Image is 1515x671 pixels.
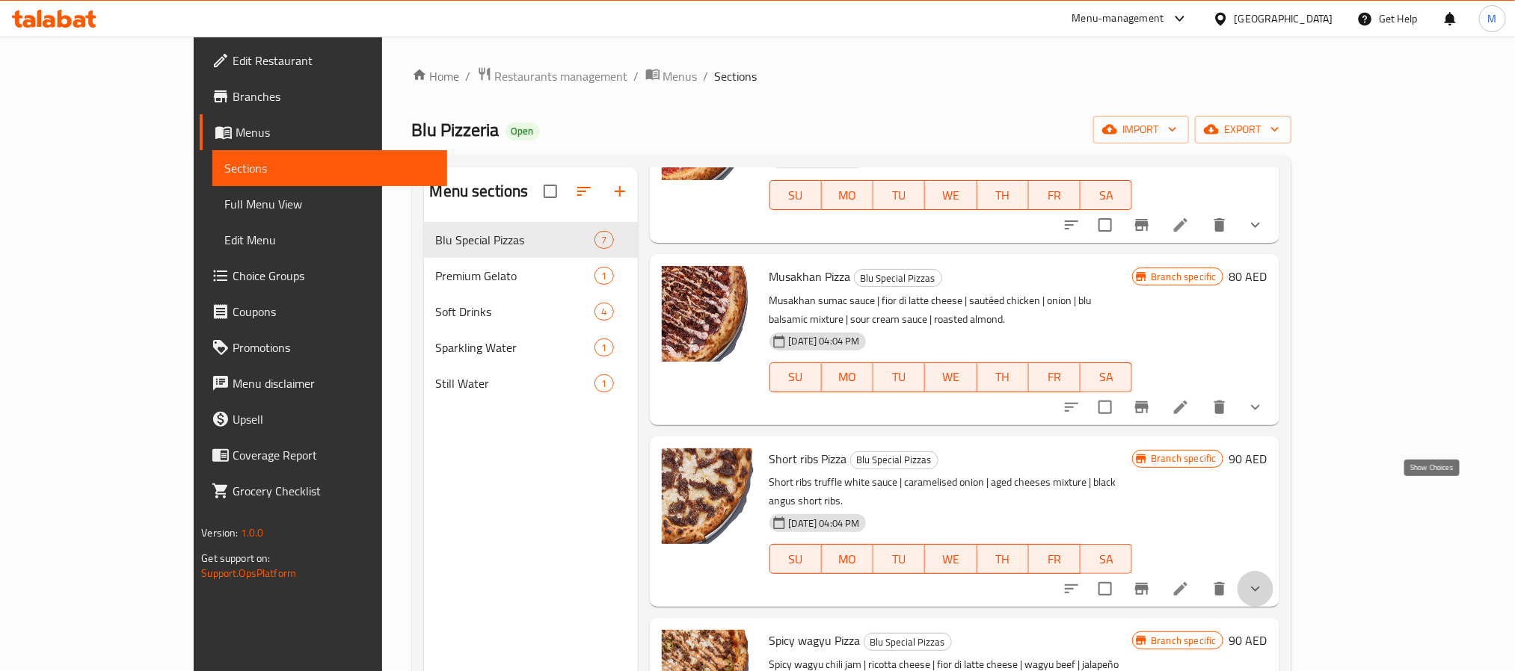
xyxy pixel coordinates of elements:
button: SA [1081,180,1132,210]
span: TH [983,185,1023,206]
button: MO [822,362,873,392]
img: Musakhan Pizza [662,266,757,362]
span: 7 [595,233,612,247]
span: Edit Menu [224,231,434,249]
span: Branch specific [1145,270,1222,284]
span: Sort sections [566,173,602,209]
span: [DATE] 04:04 PM [783,516,866,531]
span: Menu disclaimer [233,374,434,392]
button: TH [977,544,1029,574]
nav: breadcrumb [412,67,1291,86]
button: SA [1081,544,1132,574]
span: Spicy wagyu Pizza [769,629,861,652]
button: sort-choices [1054,389,1090,425]
p: Short ribs truffle white sauce | caramelised onion | aged cheeses mixture | black angus short ribs. [769,473,1133,510]
button: TH [977,362,1029,392]
button: FR [1029,362,1081,392]
span: Branches [233,87,434,105]
li: / [466,67,471,85]
button: Branch-specific-item [1124,207,1160,243]
span: TH [983,366,1023,388]
span: FR [1035,366,1075,388]
span: Menus [663,67,698,85]
span: WE [931,185,971,206]
a: Grocery Checklist [200,473,446,509]
button: show more [1238,571,1273,607]
svg: Show Choices [1247,398,1264,416]
button: import [1093,116,1189,143]
div: Sparkling Water1 [424,330,638,365]
a: Restaurants management [477,67,628,86]
span: 1 [595,341,612,355]
div: Sparkling Water [436,338,595,356]
button: TU [873,362,925,392]
span: 1 [595,269,612,283]
a: Branches [200,78,446,114]
span: Menus [236,123,434,141]
li: / [704,67,709,85]
span: import [1105,120,1177,139]
span: TU [879,185,919,206]
button: TU [873,180,925,210]
h2: Menu sections [430,180,529,202]
span: Sections [715,67,757,85]
span: Soft Drinks [436,303,595,321]
span: MO [828,366,867,388]
span: SA [1087,548,1126,570]
a: Coverage Report [200,437,446,473]
button: SU [769,180,822,210]
a: Upsell [200,401,446,437]
a: Edit menu item [1172,580,1190,598]
span: TH [983,548,1023,570]
button: SU [769,362,822,392]
span: Restaurants management [495,67,628,85]
a: Edit Restaurant [200,43,446,78]
button: SA [1081,362,1132,392]
button: show more [1238,389,1273,425]
div: Blu Special Pizzas [854,269,942,287]
span: SU [776,185,816,206]
span: Blu Pizzeria [412,113,500,146]
button: WE [925,180,977,210]
button: TH [977,180,1029,210]
button: Branch-specific-item [1124,389,1160,425]
span: 1 [595,377,612,391]
button: delete [1202,571,1238,607]
div: Still Water1 [424,365,638,401]
span: M [1488,10,1497,27]
span: Premium Gelato [436,267,595,285]
a: Sections [212,150,446,186]
button: sort-choices [1054,207,1090,243]
span: TU [879,548,919,570]
div: items [594,231,613,249]
a: Full Menu View [212,186,446,222]
div: Open [505,123,540,140]
button: WE [925,544,977,574]
span: SA [1087,185,1126,206]
button: MO [822,544,873,574]
span: Still Water [436,374,595,392]
span: Select all sections [535,176,566,207]
button: MO [822,180,873,210]
span: Get support on: [201,548,270,568]
a: Promotions [200,330,446,365]
button: show more [1238,207,1273,243]
a: Menu disclaimer [200,365,446,401]
button: WE [925,362,977,392]
span: TU [879,366,919,388]
span: Coupons [233,303,434,321]
li: / [634,67,639,85]
div: [GEOGRAPHIC_DATA] [1235,10,1333,27]
a: Coupons [200,294,446,330]
h6: 90 AED [1229,630,1267,651]
span: MO [828,185,867,206]
span: [DATE] 04:04 PM [783,334,866,348]
button: export [1195,116,1291,143]
div: Blu Special Pizzas [850,451,938,469]
h6: 90 AED [1229,448,1267,469]
span: Sections [224,159,434,177]
button: FR [1029,544,1081,574]
button: SU [769,544,822,574]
